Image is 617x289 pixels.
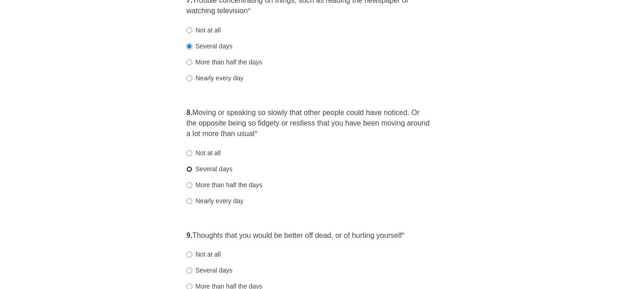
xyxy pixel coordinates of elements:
label: Not at all [186,148,221,158]
input: Several days [186,43,192,49]
label: Not at all [186,250,221,259]
input: Nearly every day [186,198,192,204]
label: Several days [186,266,232,275]
label: Moving or speaking so slowly that other people could have noticed. Or the opposite being so fidge... [186,108,431,139]
input: Not at all [186,150,192,156]
label: Several days [186,42,232,51]
input: Several days [186,166,192,172]
label: Not at all [186,26,221,35]
input: More than half the days [186,182,192,188]
label: Several days [186,164,232,173]
label: More than half the days [186,180,262,189]
strong: 9. [186,231,192,239]
input: More than half the days [186,59,192,65]
label: More than half the days [186,58,262,67]
input: Several days [186,268,192,273]
input: Not at all [186,252,192,257]
label: Nearly every day [186,196,243,205]
input: Nearly every day [186,75,192,81]
label: Nearly every day [186,74,243,83]
label: Thoughts that you would be better off dead, or of hurting yourself [186,231,405,241]
input: Not at all [186,27,192,33]
strong: 8. [186,109,192,116]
